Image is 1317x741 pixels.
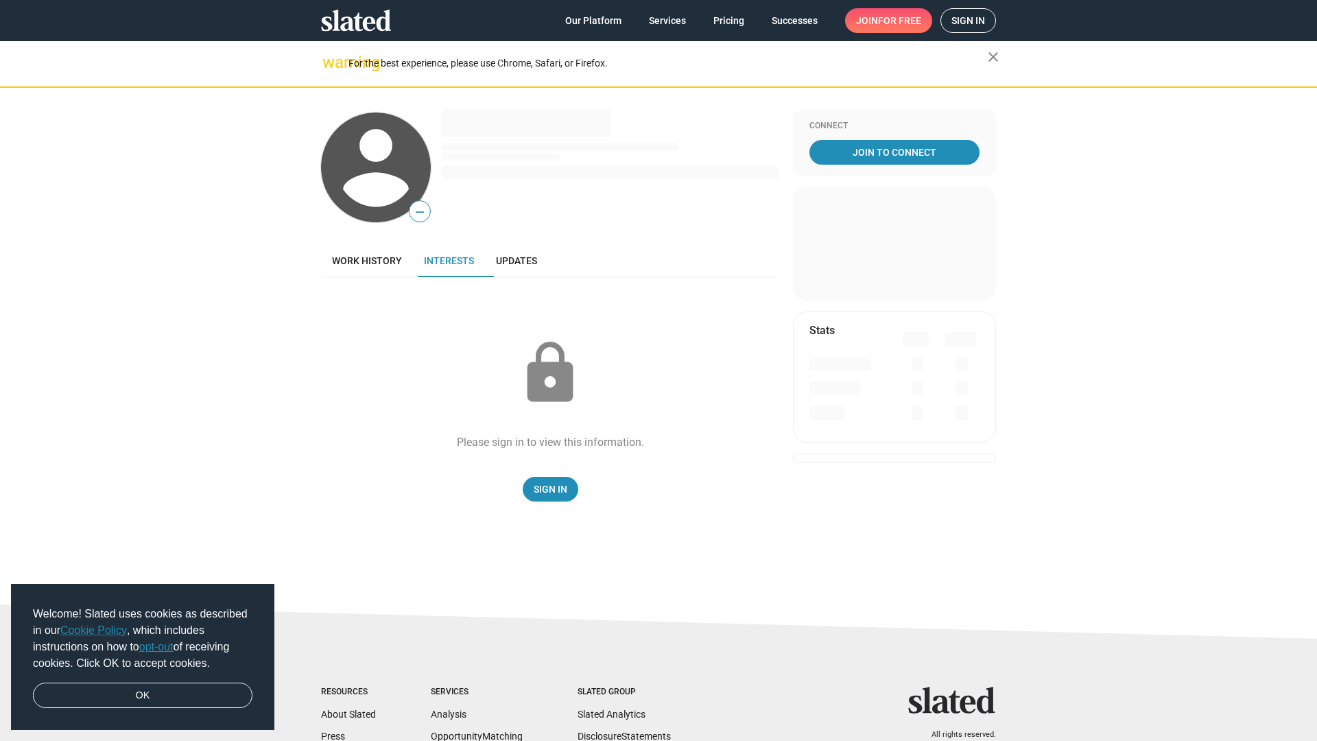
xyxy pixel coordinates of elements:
a: Updates [485,244,548,277]
div: Services [431,687,523,698]
span: Sign In [534,477,567,502]
a: Cookie Policy [60,624,127,636]
a: Pricing [702,8,755,33]
span: Interests [424,255,474,266]
a: Sign In [523,477,578,502]
a: Successes [761,8,829,33]
a: Our Platform [554,8,632,33]
span: Pricing [713,8,744,33]
div: cookieconsent [11,584,274,731]
a: Analysis [431,709,466,720]
span: Join [856,8,921,33]
mat-icon: close [985,49,1001,65]
a: Join To Connect [809,140,980,165]
span: Welcome! Slated uses cookies as described in our , which includes instructions on how to of recei... [33,606,252,672]
mat-icon: warning [322,54,339,71]
span: Updates [496,255,537,266]
mat-icon: lock [516,339,584,408]
span: Our Platform [565,8,621,33]
span: Sign in [951,9,985,32]
a: dismiss cookie message [33,683,252,709]
a: Services [638,8,697,33]
span: Services [649,8,686,33]
span: — [410,203,430,221]
a: Slated Analytics [578,709,645,720]
div: For the best experience, please use Chrome, Safari, or Firefox. [348,54,988,73]
div: Connect [809,121,980,132]
div: Please sign in to view this information. [457,435,644,449]
span: Work history [332,255,402,266]
span: for free [878,8,921,33]
a: Interests [413,244,485,277]
a: About Slated [321,709,376,720]
div: Resources [321,687,376,698]
a: Sign in [940,8,996,33]
a: Joinfor free [845,8,932,33]
span: Successes [772,8,818,33]
div: Slated Group [578,687,671,698]
span: Join To Connect [812,140,977,165]
a: opt-out [139,641,174,652]
a: Work history [321,244,413,277]
mat-card-title: Stats [809,323,835,338]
